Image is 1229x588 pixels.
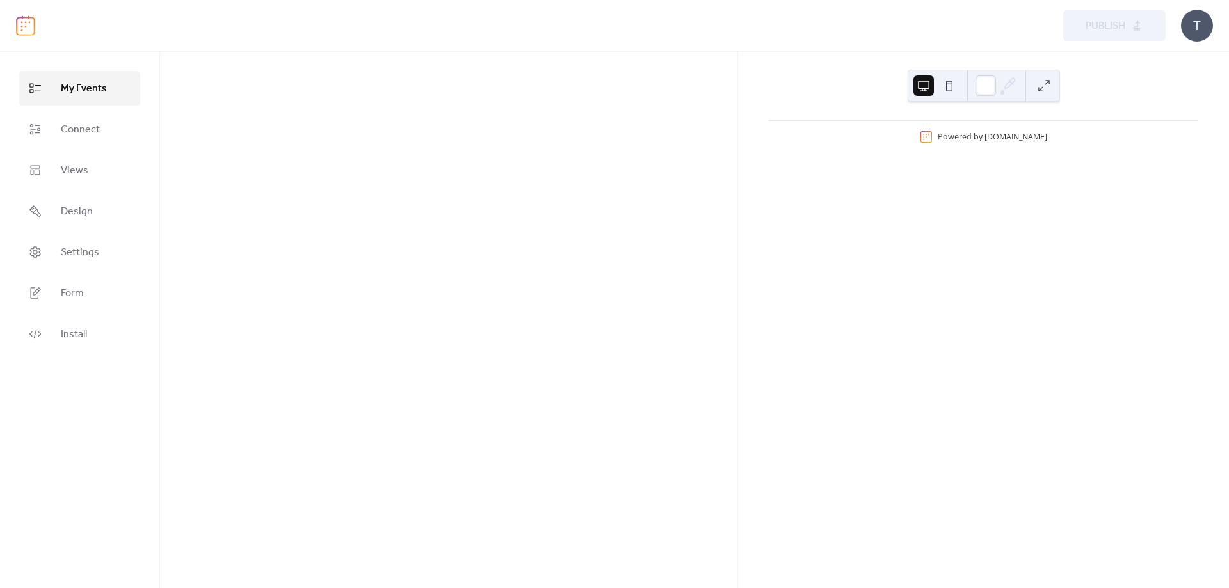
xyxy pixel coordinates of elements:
[19,71,140,106] a: My Events
[61,122,100,138] span: Connect
[19,153,140,187] a: Views
[61,163,88,179] span: Views
[19,112,140,147] a: Connect
[19,317,140,351] a: Install
[938,131,1047,142] div: Powered by
[61,286,84,301] span: Form
[61,327,87,342] span: Install
[19,194,140,228] a: Design
[19,235,140,269] a: Settings
[61,204,93,219] span: Design
[61,245,99,260] span: Settings
[16,15,35,36] img: logo
[19,276,140,310] a: Form
[1181,10,1213,42] div: T
[61,81,107,97] span: My Events
[984,131,1047,142] a: [DOMAIN_NAME]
